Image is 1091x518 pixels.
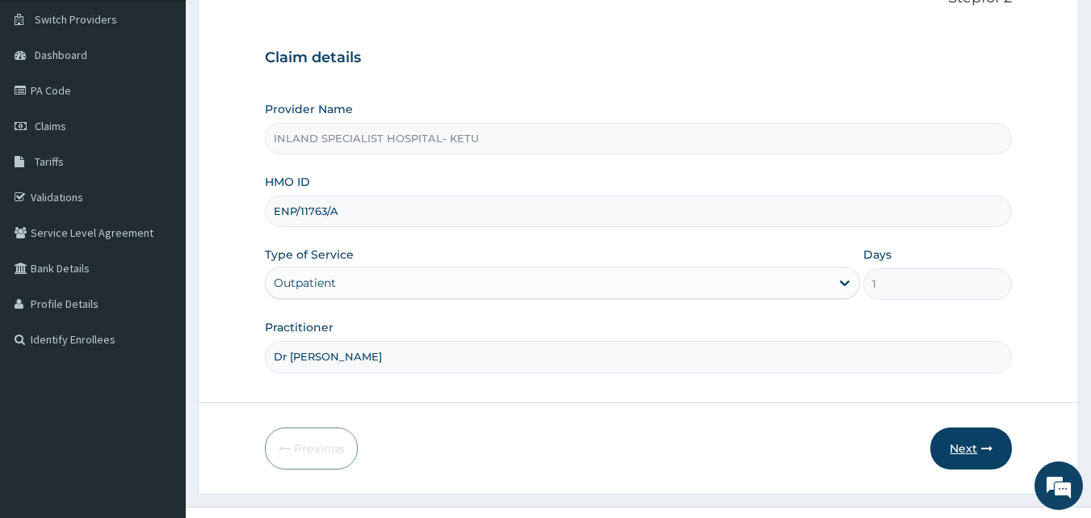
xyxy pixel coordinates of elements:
span: Switch Providers [35,12,117,27]
label: Practitioner [265,319,334,335]
span: Dashboard [35,48,87,62]
input: Enter HMO ID [265,196,1013,227]
label: Provider Name [265,101,353,117]
span: Tariffs [35,154,64,169]
label: Type of Service [265,246,354,263]
label: HMO ID [265,174,310,190]
div: Outpatient [274,275,336,291]
label: Days [863,246,892,263]
h3: Claim details [265,49,1013,67]
input: Enter Name [265,341,1013,373]
span: Claims [35,119,66,133]
button: Next [930,427,1012,470]
button: Previous [265,427,358,470]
